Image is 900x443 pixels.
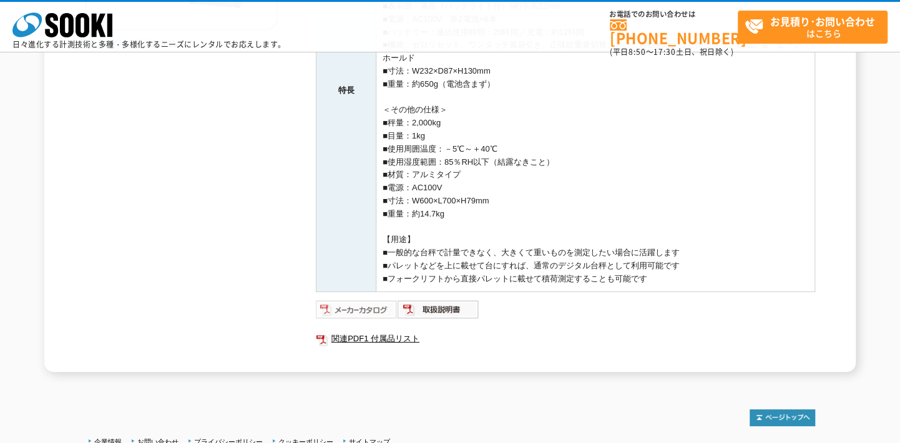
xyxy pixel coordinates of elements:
[398,299,479,319] img: 取扱説明書
[653,46,676,57] span: 17:30
[750,409,815,426] img: トップページへ
[316,331,815,347] a: 関連PDF1 付属品リスト
[610,11,738,18] span: お電話でのお問い合わせは
[398,308,479,318] a: 取扱説明書
[12,41,286,48] p: 日々進化する計測技術と多種・多様化するニーズにレンタルでお応えします。
[610,19,738,45] a: [PHONE_NUMBER]
[629,46,646,57] span: 8:50
[610,46,733,57] span: (平日 ～ 土日、祝日除く)
[770,14,875,29] strong: お見積り･お問い合わせ
[745,11,887,42] span: はこちら
[738,11,888,44] a: お見積り･お問い合わせはこちら
[316,299,398,319] img: メーカーカタログ
[316,308,398,318] a: メーカーカタログ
